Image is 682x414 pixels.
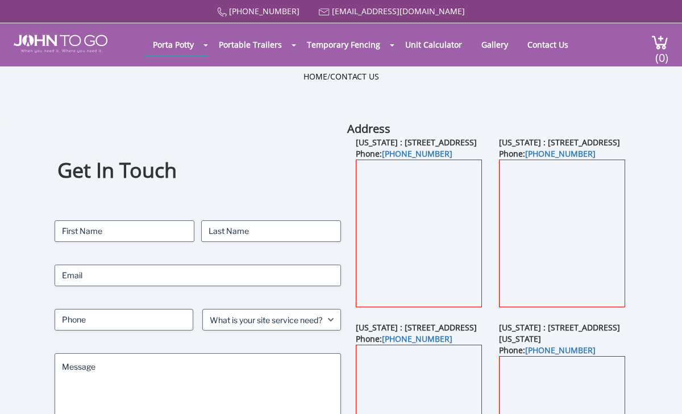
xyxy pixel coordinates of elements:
b: Address [347,121,390,136]
input: Email [55,265,341,286]
a: Porta Potty [144,34,202,56]
img: Call [217,7,227,17]
input: Last Name [201,220,341,242]
a: Contact Us [330,71,379,82]
input: First Name [55,220,194,242]
b: [US_STATE] : [STREET_ADDRESS][US_STATE] [499,322,620,344]
b: [US_STATE] : [STREET_ADDRESS] [356,137,477,148]
a: Portable Trailers [210,34,290,56]
input: Phone [55,309,193,331]
img: Mail [319,9,330,16]
a: Gallery [473,34,517,56]
span: (0) [655,41,669,65]
b: [US_STATE] : [STREET_ADDRESS] [499,137,620,148]
b: Phone: [499,345,596,356]
a: [PHONE_NUMBER] [525,148,596,159]
a: Temporary Fencing [298,34,389,56]
a: Contact Us [519,34,577,56]
b: [US_STATE] : [STREET_ADDRESS] [356,322,477,333]
b: Phone: [356,333,452,344]
a: Unit Calculator [397,34,471,56]
h1: Get In Touch [57,157,338,185]
button: Live Chat [637,369,682,414]
ul: / [303,71,379,82]
a: [PHONE_NUMBER] [525,345,596,356]
a: [EMAIL_ADDRESS][DOMAIN_NAME] [332,6,465,16]
a: Home [303,71,327,82]
a: [PHONE_NUMBER] [229,6,300,16]
b: Phone: [356,148,452,159]
a: [PHONE_NUMBER] [382,333,452,344]
img: cart a [651,35,668,50]
b: Phone: [499,148,596,159]
img: JOHN to go [14,35,107,53]
a: [PHONE_NUMBER] [382,148,452,159]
